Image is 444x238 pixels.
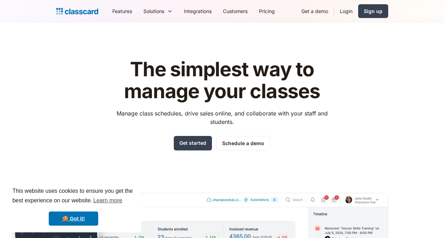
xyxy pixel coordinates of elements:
div: cookieconsent [6,180,141,232]
span: This website uses cookies to ensure you get the best experience on our website. [12,187,135,206]
a: Schedule a demo [216,136,270,150]
div: Solutions [138,3,178,19]
a: learn more about cookies [92,195,123,206]
a: Customers [217,3,253,19]
a: Get a demo [296,3,334,19]
div: Sign up [364,7,383,15]
h1: The simplest way to manage your classes [110,59,334,102]
a: Get started [174,136,212,150]
a: Features [107,3,138,19]
div: Solutions [143,7,164,15]
a: Login [334,3,358,19]
p: Manage class schedules, drive sales online, and collaborate with your staff and students. [110,109,334,126]
a: dismiss cookie message [49,212,98,226]
a: Pricing [253,3,280,19]
a: home [56,6,98,16]
a: Integrations [178,3,217,19]
a: Sign up [358,4,388,18]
